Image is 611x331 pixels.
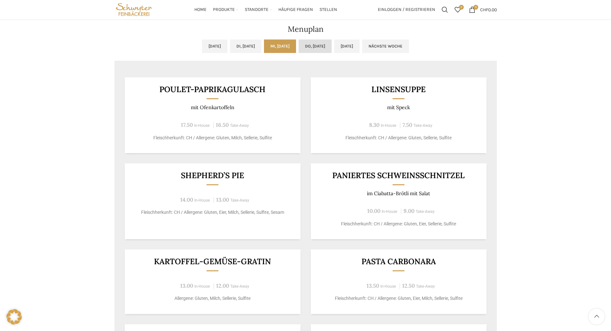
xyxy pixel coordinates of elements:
[318,221,479,227] p: Fleischherkunft: CH / Allergene: Gluten, Eier, Sellerie, Sulfite
[230,123,249,128] span: Take-Away
[132,295,293,302] p: Allergene: Gluten, Milch, Sellerie, Sulfite
[180,196,193,203] span: 14.00
[230,284,249,289] span: Take-Away
[473,5,478,10] span: 0
[480,7,497,12] bdi: 0.00
[380,284,396,289] span: In-House
[157,3,374,16] div: Main navigation
[369,121,379,128] span: 8.30
[278,7,313,13] span: Häufige Fragen
[216,282,229,289] span: 12.00
[589,309,605,325] a: Scroll to top button
[451,3,464,16] div: Meine Wunschliste
[194,284,210,289] span: In-House
[382,209,397,214] span: In-House
[264,39,296,53] a: Mi, [DATE]
[466,3,500,16] a: 0 CHF0.00
[115,25,497,33] h2: Menuplan
[375,3,438,16] a: Einloggen / Registrieren
[318,135,479,141] p: Fleischherkunft: CH / Allergene: Gluten, Sellerie, Sulfite
[299,39,332,53] a: Do, [DATE]
[132,209,293,216] p: Fleischherkunft: CH / Allergene: Gluten, Eier, Milch, Sellerie, Sulfite, Sesam
[180,282,193,289] span: 13.00
[194,123,210,128] span: In-House
[245,7,268,13] span: Standorte
[194,3,207,16] a: Home
[132,104,293,110] p: mit Ofenkartoffeln
[362,39,409,53] a: Nächste Woche
[318,85,479,93] h3: Linsensuppe
[378,7,435,12] span: Einloggen / Registrieren
[132,85,293,93] h3: Poulet-Paprikagulasch
[318,104,479,110] p: mit Speck
[318,190,479,196] p: im Ciabatta-Brötli mit Salat
[367,207,380,214] span: 10.00
[202,39,227,53] a: [DATE]
[132,135,293,141] p: Fleischherkunft: CH / Allergene: Gluten, Milch, Sellerie, Sulfite
[318,295,479,302] p: Fleischherkunft: CH / Allergene: Gluten, Eier, Milch, Sellerie, Sulfite
[413,123,432,128] span: Take-Away
[132,257,293,266] h3: Kartoffel-Gemüse-Gratin
[181,121,193,128] span: 17.50
[403,207,414,214] span: 9.00
[216,121,229,128] span: 16.50
[402,282,415,289] span: 12.50
[367,282,379,289] span: 13.50
[451,3,464,16] a: 0
[381,123,396,128] span: In-House
[194,7,207,13] span: Home
[230,198,249,203] span: Take-Away
[319,3,337,16] a: Stellen
[194,198,210,203] span: In-House
[480,7,488,12] span: CHF
[245,3,272,16] a: Standorte
[213,3,238,16] a: Produkte
[115,6,154,12] a: Site logo
[318,257,479,266] h3: Pasta Carbonara
[318,171,479,179] h3: Paniertes Schweinsschnitzel
[416,209,435,214] span: Take-Away
[213,7,235,13] span: Produkte
[278,3,313,16] a: Häufige Fragen
[230,39,261,53] a: Di, [DATE]
[132,171,293,179] h3: Shepherd’s Pie
[416,284,435,289] span: Take-Away
[334,39,360,53] a: [DATE]
[459,5,464,10] span: 0
[216,196,229,203] span: 13.00
[319,7,337,13] span: Stellen
[438,3,451,16] a: Suchen
[403,121,412,128] span: 7.50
